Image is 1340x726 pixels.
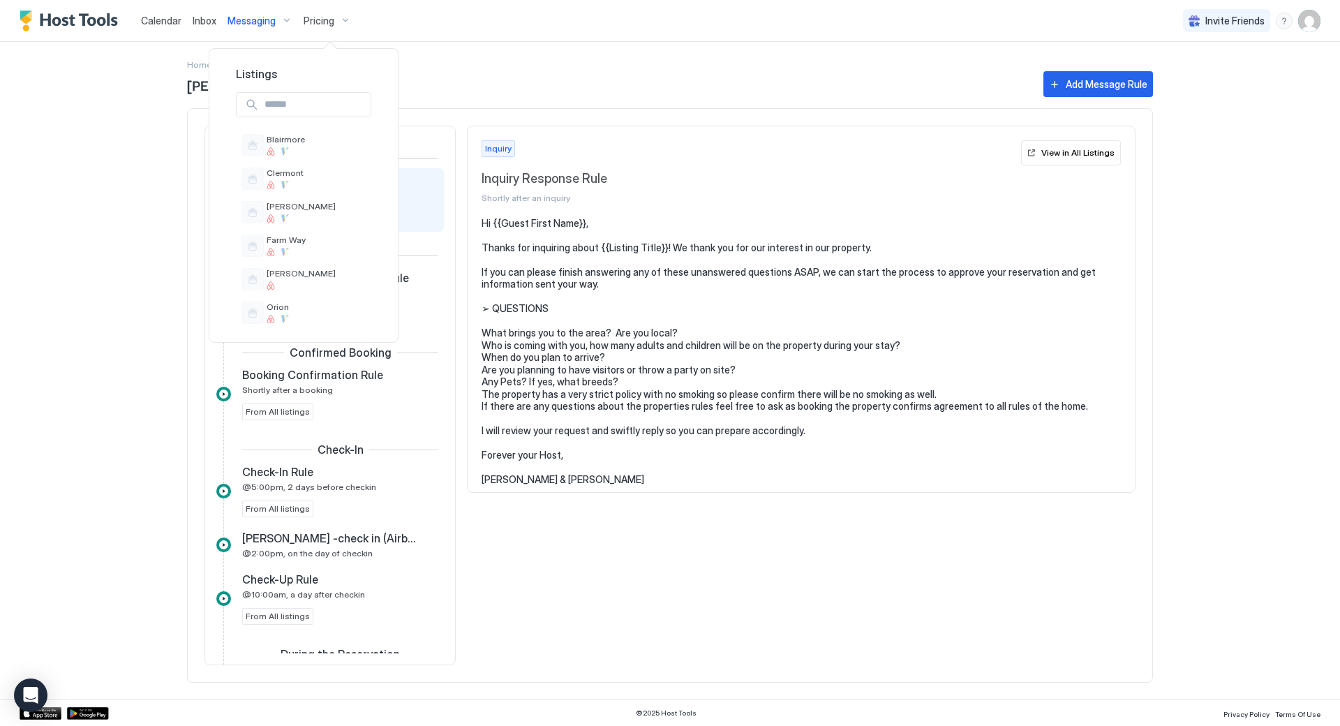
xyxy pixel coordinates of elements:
[267,302,366,312] span: Orion
[267,268,366,279] span: [PERSON_NAME]
[259,93,371,117] input: Input Field
[267,201,366,212] span: [PERSON_NAME]
[14,679,47,712] div: Open Intercom Messenger
[267,134,366,145] span: Blairmore
[267,235,366,245] span: Farm Way
[222,67,385,81] span: Listings
[267,168,366,178] span: Clermont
